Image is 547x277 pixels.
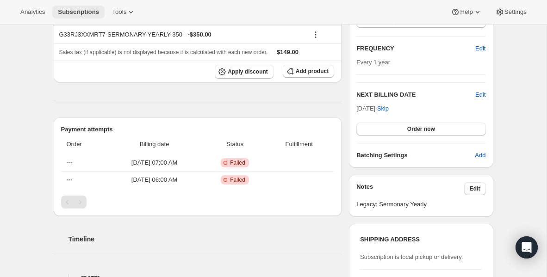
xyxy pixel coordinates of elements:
span: [DATE] · [356,105,389,112]
span: Skip [377,104,389,113]
span: Legacy: Sermonary Yearly [356,200,485,209]
span: --- [67,159,73,166]
div: G33RJ3XXMRT7-SERMONARY-YEARLY-350 [59,30,303,39]
button: Analytics [15,6,50,18]
button: Edit [470,41,491,56]
span: Edit [470,185,480,192]
span: Help [460,8,472,16]
h3: Notes [356,182,464,195]
span: Failed [230,176,245,184]
button: Add product [283,65,334,78]
button: Tools [106,6,141,18]
span: $149.00 [277,49,298,55]
span: Apply discount [228,68,268,75]
button: Subscriptions [52,6,105,18]
span: Settings [504,8,527,16]
button: Add [469,148,491,163]
span: Tools [112,8,126,16]
span: Fulfillment [269,140,329,149]
span: Every 1 year [356,59,390,66]
span: Add product [296,68,329,75]
span: - $350.00 [188,30,211,39]
button: Settings [490,6,532,18]
span: Sales tax (if applicable) is not displayed because it is calculated with each new order. [59,49,268,55]
button: Skip [372,101,394,116]
span: Analytics [20,8,45,16]
h2: Payment attempts [61,125,335,134]
span: Subscriptions [58,8,99,16]
button: Edit [464,182,486,195]
span: Status [206,140,264,149]
h2: NEXT BILLING DATE [356,90,475,99]
th: Order [61,134,106,154]
span: Subscription is local pickup or delivery. [360,253,463,260]
h6: Batching Settings [356,151,475,160]
span: --- [67,176,73,183]
span: [DATE] · 06:00 AM [108,175,200,185]
button: Help [445,6,487,18]
span: Billing date [108,140,200,149]
button: Order now [356,123,485,135]
span: Failed [230,159,245,166]
span: Edit [475,44,485,53]
nav: Pagination [61,196,335,209]
div: Open Intercom Messenger [516,236,538,259]
span: Add [475,151,485,160]
button: Apply discount [215,65,273,79]
h2: Timeline [68,234,342,244]
button: Edit [475,90,485,99]
h3: SHIPPING ADDRESS [360,235,482,244]
h2: FREQUENCY [356,44,475,53]
span: Order now [407,125,435,133]
span: [DATE] · 07:00 AM [108,158,200,167]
